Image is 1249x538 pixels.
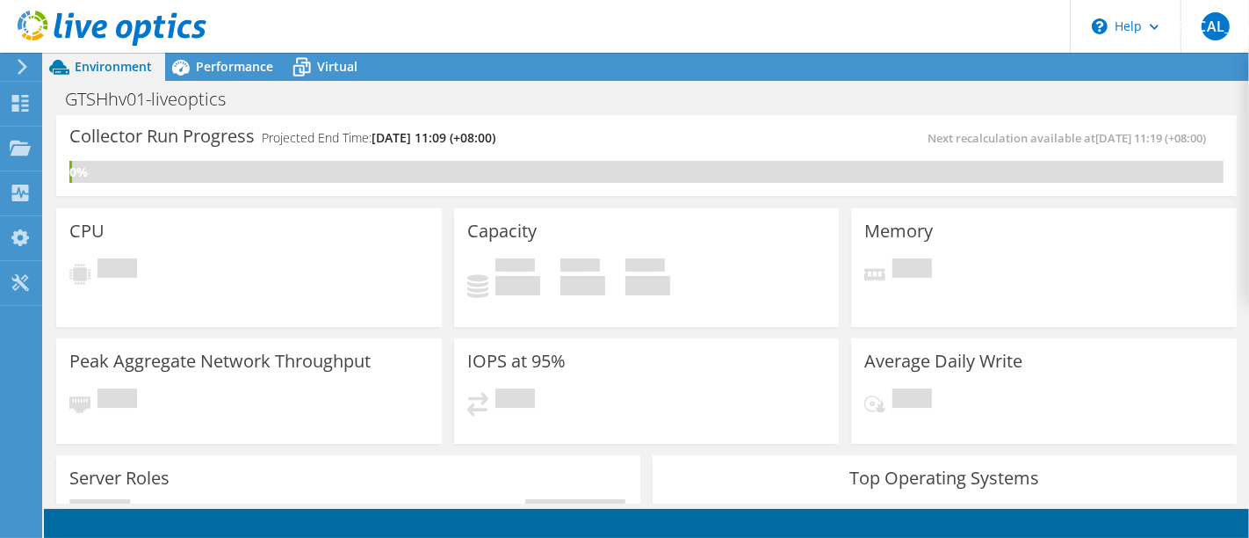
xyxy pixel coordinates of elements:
span: Pending [892,258,932,282]
span: Pending [892,389,932,412]
h4: Projected End Time: [262,128,495,148]
span: [MEDICAL_DATA] [1202,12,1230,40]
div: 0% [69,163,72,182]
h1: GTSHhv01-liveoptics [57,90,253,109]
span: [DATE] 11:19 (+08:00) [1095,130,1206,146]
span: Pending [97,389,137,412]
span: Next recalculation available at [928,130,1215,146]
span: Virtual [317,58,357,75]
h3: Peak Aggregate Network Throughput [69,352,371,371]
span: Pending [495,389,535,412]
h3: Average Daily Write [864,352,1022,371]
span: Total [625,258,665,276]
svg: \n [1092,18,1108,34]
h3: Capacity [467,222,537,241]
span: Performance [196,58,273,75]
h3: Top Operating Systems [666,469,1224,488]
span: Pending [97,258,137,282]
span: Environment [75,58,152,75]
span: Free [560,258,600,276]
h4: 0 GiB [560,276,605,295]
h4: 0 GiB [625,276,670,295]
span: Used [495,258,535,276]
span: [DATE] 11:09 (+08:00) [372,129,495,146]
h4: 0 GiB [495,276,540,295]
h3: IOPS at 95% [467,352,566,371]
h3: CPU [69,222,105,241]
h3: Server Roles [69,469,170,488]
h3: Memory [864,222,933,241]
